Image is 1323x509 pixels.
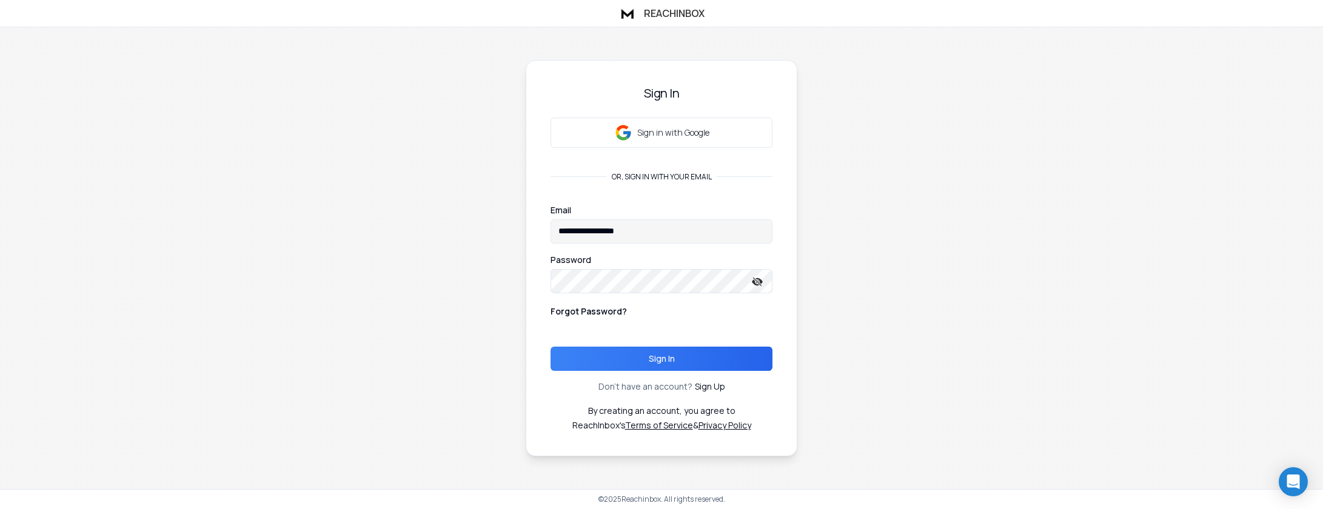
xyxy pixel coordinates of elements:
[695,381,725,393] a: Sign Up
[551,206,571,215] label: Email
[625,419,693,431] a: Terms of Service
[644,6,705,21] h1: ReachInbox
[551,347,772,371] button: Sign In
[551,256,591,264] label: Password
[551,118,772,148] button: Sign in with Google
[607,172,717,182] p: or, sign in with your email
[637,127,709,139] p: Sign in with Google
[618,5,637,22] img: logo
[618,5,705,22] a: ReachInbox
[572,419,751,431] p: ReachInbox's &
[598,381,692,393] p: Don't have an account?
[551,305,627,318] p: Forgot Password?
[1279,467,1308,496] div: Open Intercom Messenger
[588,405,735,417] p: By creating an account, you agree to
[698,419,751,431] a: Privacy Policy
[598,494,725,504] p: © 2025 Reachinbox. All rights reserved.
[551,85,772,102] h3: Sign In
